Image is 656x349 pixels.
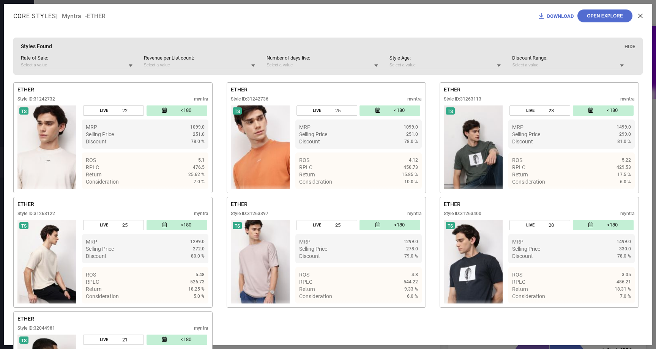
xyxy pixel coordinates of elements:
[407,294,418,299] span: 6.0 %
[620,179,631,184] span: 6.0 %
[617,172,631,177] span: 17.5 %
[389,55,501,61] span: Style Age :
[512,293,545,299] span: Consideration
[299,293,332,299] span: Consideration
[335,108,341,113] span: 25
[448,109,453,114] span: TS
[21,55,132,61] span: Rate of Sale :
[144,55,255,61] span: Revenue per List count :
[193,165,205,170] span: 476.5
[190,124,205,130] span: 1099.0
[404,124,418,130] span: 1099.0
[401,307,418,313] span: Details
[512,164,525,170] span: RPLC
[17,316,34,322] span: ETHER
[198,157,205,163] span: 5.1
[512,253,533,259] span: Discount
[17,96,55,102] div: Style ID: 31242732
[444,211,481,216] div: Style ID: 31263400
[620,211,635,216] div: myntra
[231,96,268,102] div: Style ID: 31242736
[620,294,631,299] span: 7.0 %
[17,201,34,207] span: ETHER
[21,43,52,49] span: Styles Found
[86,164,99,170] span: RPLC
[512,239,524,245] span: MRP
[404,179,418,184] span: 10.0 %
[194,325,208,331] div: myntra
[194,96,208,102] div: myntra
[86,131,114,137] span: Selling Price
[86,179,119,185] span: Consideration
[622,157,631,163] span: 5.22
[512,286,528,292] span: Return
[196,272,205,277] span: 5.48
[188,307,205,313] span: Details
[62,13,81,20] span: Myntra
[85,13,106,20] span: - ETHER
[299,138,320,145] span: Discount
[21,109,27,114] span: TS
[577,9,632,22] button: Open Explore
[617,253,631,259] span: 78.0 %
[444,105,503,189] img: Style preview image
[404,239,418,244] span: 1299.0
[231,86,248,93] span: ETHER
[512,61,624,69] input: Select a value
[296,220,357,230] div: Number of days the style has been live on the platform
[360,220,420,230] div: Number of days since the style was first listed on the platform
[404,286,418,292] span: 9.33 %
[404,165,418,170] span: 450.73
[193,246,205,252] span: 272.0
[512,138,533,145] span: Discount
[619,246,631,252] span: 330.0
[86,286,102,292] span: Return
[299,246,327,252] span: Selling Price
[235,223,240,229] span: TS
[512,246,540,252] span: Selling Price
[100,337,108,342] span: LIVE
[617,124,631,130] span: 1499.0
[404,139,418,144] span: 78.0 %
[100,223,108,228] span: LIVE
[512,179,545,185] span: Consideration
[360,105,420,116] div: Number of days since the style was first listed on the platform
[188,192,205,198] span: Details
[17,105,76,189] div: Click to view image
[299,131,327,137] span: Selling Price
[86,138,107,145] span: Discount
[181,336,191,343] span: <180
[194,179,205,184] span: 7.0 %
[299,171,315,178] span: Return
[389,61,501,69] input: Select a value
[299,279,312,285] span: RPLC
[86,293,119,299] span: Consideration
[444,201,460,207] span: ETHER
[509,105,570,116] div: Number of days the style has been live on the platform
[231,105,290,189] img: Style preview image
[188,286,205,292] span: 18.25 %
[573,220,634,230] div: Number of days since the style was first listed on the platform
[512,124,524,130] span: MRP
[512,55,624,61] span: Discount Range :
[86,171,102,178] span: Return
[86,253,107,259] span: Discount
[17,105,76,189] img: Style preview image
[231,220,290,303] div: Click to view image
[13,13,62,20] h1: Core Styles |
[194,294,205,299] span: 5.0 %
[231,220,290,303] img: Style preview image
[83,335,144,345] div: Number of days the style has been live on the platform
[231,201,248,207] span: ETHER
[17,220,76,303] div: Click to view image
[404,253,418,259] span: 79.0 %
[194,211,208,216] div: myntra
[335,222,341,228] span: 25
[190,239,205,244] span: 1299.0
[17,325,55,331] div: Style ID: 32044981
[614,192,631,198] span: Details
[401,192,418,198] span: Details
[538,12,574,20] div: Download
[406,246,418,252] span: 278.0
[607,107,618,114] span: <180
